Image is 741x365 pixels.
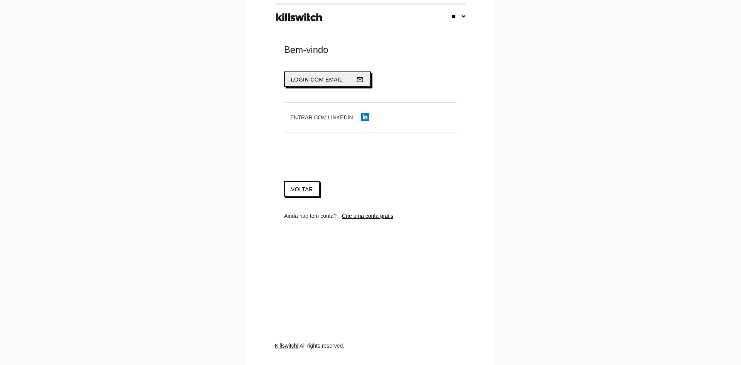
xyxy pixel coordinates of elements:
a: Voltar [284,181,320,197]
span: Entrar com LinkedIn [290,114,353,121]
img: ks-logo-black-footer.png [274,10,324,24]
button: Entrar com LinkedIn [284,110,376,124]
a: Crie uma conta grátis [342,213,393,219]
div: | All rights reserved. [275,342,466,365]
i: mail_outline [356,72,364,87]
img: linkedin-icon.png [361,113,369,121]
span: Login com email [291,76,343,83]
button: Login com emailmail_outline [284,71,371,87]
div: Bem-vindo [284,44,457,56]
span: Ainda não tem conta? [284,213,337,219]
a: Killswitch [275,343,297,349]
iframe: Sign in with Google Button [280,147,388,164]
